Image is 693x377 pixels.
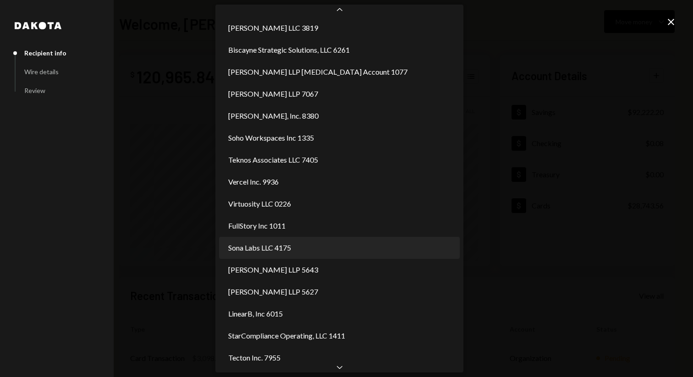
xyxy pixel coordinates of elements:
span: [PERSON_NAME], Inc. 8380 [228,110,319,121]
div: Recipient info [24,49,66,57]
span: [PERSON_NAME] LLC 3819 [228,22,318,33]
span: Virtuosity LLC 0226 [228,198,291,209]
span: [PERSON_NAME] LLP 5627 [228,286,318,297]
span: Tecton Inc. 7955 [228,352,280,363]
span: [PERSON_NAME] LLP [MEDICAL_DATA] Account 1077 [228,66,407,77]
span: StarCompliance Operating, LLC 1411 [228,330,345,341]
span: FullStory Inc 1011 [228,220,286,231]
span: Teknos Associates LLC 7405 [228,154,318,165]
span: [PERSON_NAME] LLP 5643 [228,264,318,275]
span: [PERSON_NAME] LLP 7067 [228,88,318,99]
span: Vercel Inc. 9936 [228,176,279,187]
div: Wire details [24,68,59,76]
div: Review [24,87,45,94]
span: LinearB, Inc 6015 [228,308,283,319]
span: Soho Workspaces Inc 1335 [228,132,314,143]
span: Biscayne Strategic Solutions, LLC 6261 [228,44,350,55]
span: Sona Labs LLC 4175 [228,242,291,253]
